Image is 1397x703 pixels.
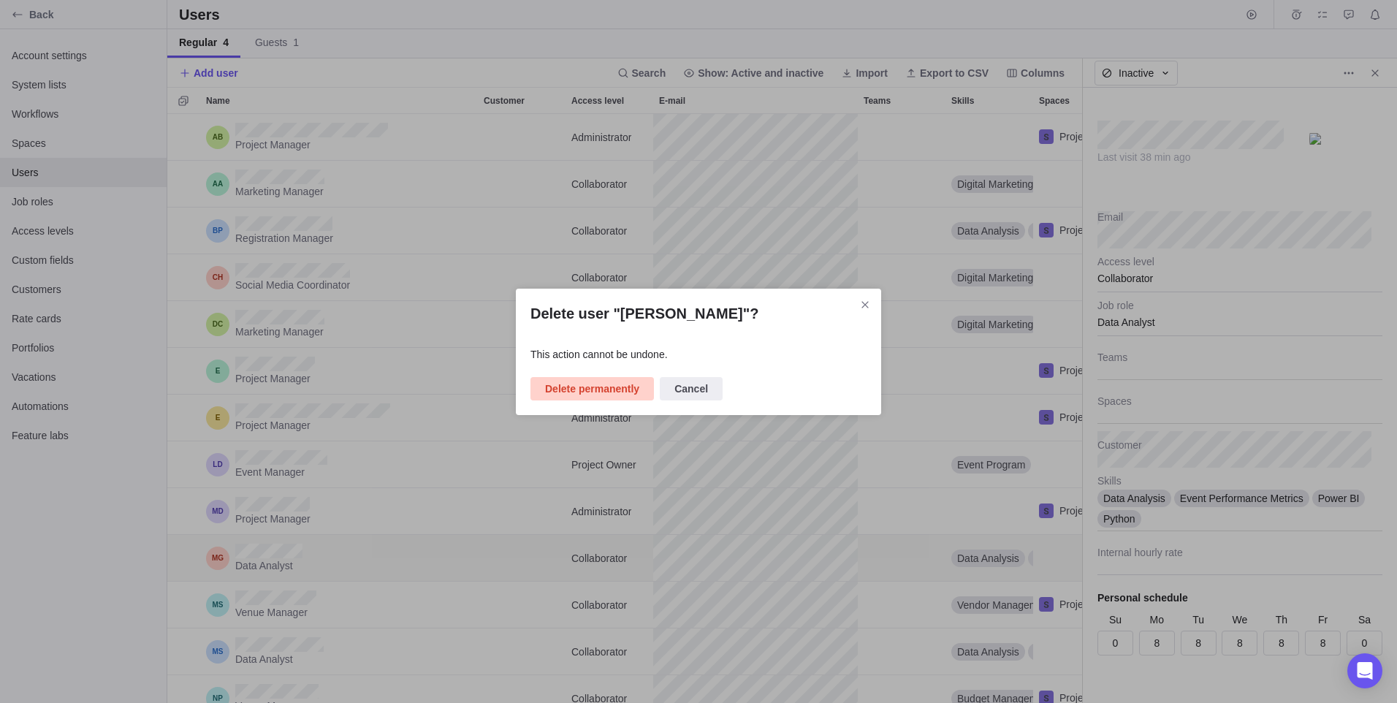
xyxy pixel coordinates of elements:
[1347,653,1382,688] div: Open Intercom Messenger
[545,380,639,398] span: Delete permanently
[530,377,654,400] span: Delete permanently
[660,377,723,400] span: Cancel
[674,380,708,398] span: Cancel
[516,289,881,415] div: Delete user "Marc Guest"?
[530,303,867,324] h2: Delete user "Marc Guest"?
[855,294,875,315] span: Close
[530,347,867,362] div: This action cannot be undone.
